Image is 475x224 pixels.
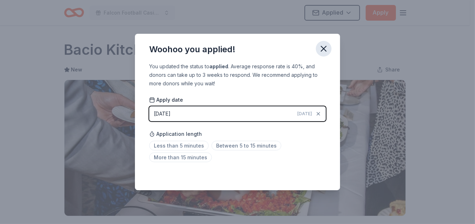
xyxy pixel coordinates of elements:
span: More than 15 minutes [149,153,212,162]
b: applied [209,63,228,69]
div: [DATE] [154,110,171,118]
span: Apply date [149,96,183,103]
span: Less than 5 minutes [149,141,209,150]
div: You updated the status to . Average response rate is 40%, and donors can take up to 3 weeks to re... [149,62,326,88]
span: Application length [149,130,202,138]
button: [DATE][DATE] [149,106,326,121]
div: Woohoo you applied! [149,44,235,55]
span: [DATE] [297,111,312,117]
span: Between 5 to 15 minutes [212,141,281,150]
